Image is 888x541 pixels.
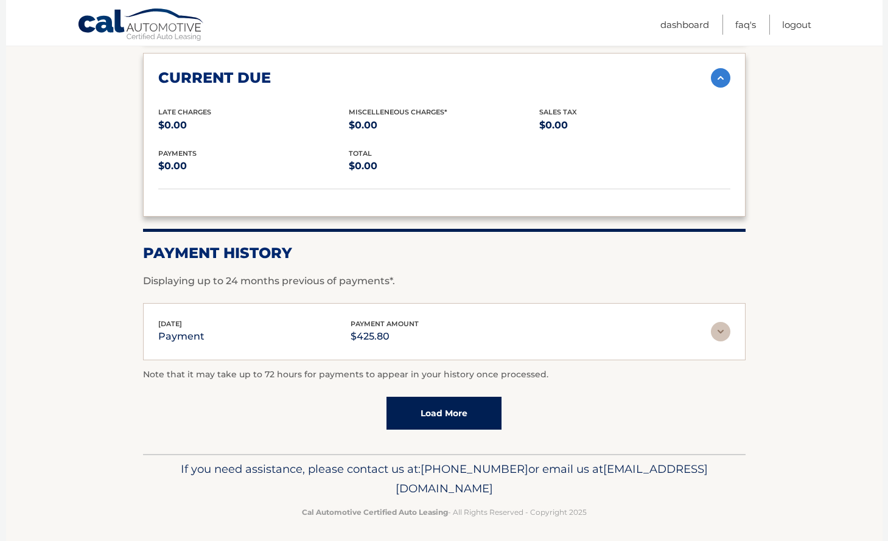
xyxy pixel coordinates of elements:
[711,322,730,341] img: accordion-rest.svg
[143,274,746,288] p: Displaying up to 24 months previous of payments*.
[302,508,448,517] strong: Cal Automotive Certified Auto Leasing
[735,15,756,35] a: FAQ's
[349,108,447,116] span: Miscelleneous Charges*
[711,68,730,88] img: accordion-active.svg
[660,15,709,35] a: Dashboard
[158,328,205,345] p: payment
[158,158,349,175] p: $0.00
[396,462,708,495] span: [EMAIL_ADDRESS][DOMAIN_NAME]
[349,158,539,175] p: $0.00
[151,506,738,518] p: - All Rights Reserved - Copyright 2025
[351,328,419,345] p: $425.80
[349,149,372,158] span: total
[158,117,349,134] p: $0.00
[143,368,746,382] p: Note that it may take up to 72 hours for payments to appear in your history once processed.
[158,108,211,116] span: Late Charges
[77,8,205,43] a: Cal Automotive
[349,117,539,134] p: $0.00
[151,459,738,498] p: If you need assistance, please contact us at: or email us at
[143,244,746,262] h2: Payment History
[158,149,197,158] span: payments
[421,462,528,476] span: [PHONE_NUMBER]
[782,15,811,35] a: Logout
[386,397,502,430] a: Load More
[539,108,577,116] span: Sales Tax
[158,319,182,328] span: [DATE]
[351,319,419,328] span: payment amount
[539,117,730,134] p: $0.00
[158,69,271,87] h2: current due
